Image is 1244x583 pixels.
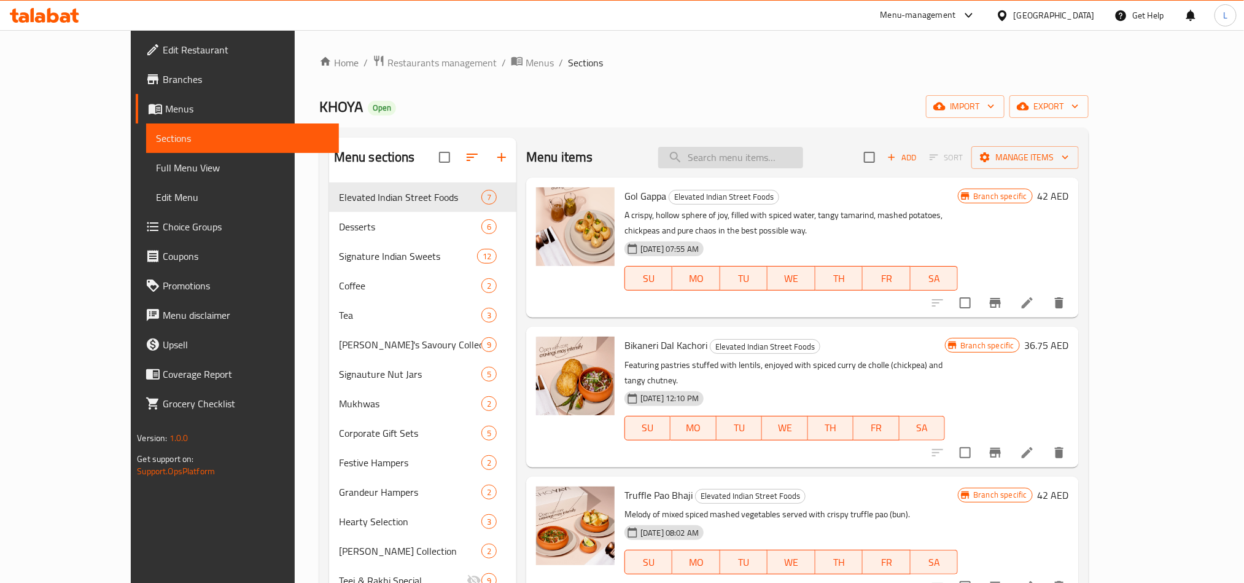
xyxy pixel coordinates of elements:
button: Add [882,148,922,167]
div: Grandeur Hampers2 [329,477,516,507]
div: Signature Indian Sweets [339,249,477,264]
div: Menu-management [881,8,956,23]
div: items [481,426,497,440]
span: 5 [482,369,496,380]
span: SU [630,270,667,288]
button: SA [900,416,946,440]
span: 12 [478,251,496,262]
span: MO [675,419,712,437]
button: SA [911,266,958,291]
span: Bikaneri Dal Kachori [624,336,707,354]
span: 2 [482,487,496,498]
button: TU [720,266,768,291]
span: Select section first [922,148,971,167]
span: TH [820,270,858,288]
a: Sections [146,123,338,153]
span: Desserts [339,219,481,234]
span: Sort sections [457,143,487,172]
span: Full Menu View [156,160,328,175]
div: Desserts6 [329,212,516,241]
span: Menu disclaimer [163,308,328,323]
span: Branch specific [968,489,1032,501]
button: TU [717,416,763,440]
div: items [481,278,497,293]
div: Khoya Khajoor Collection [339,544,481,558]
span: WE [767,419,803,437]
span: Menus [526,55,554,70]
span: Select to update [952,440,978,466]
input: search [658,147,803,168]
span: MO [677,554,715,571]
div: Elevated Indian Street Foods [669,190,779,205]
span: Elevated Indian Street Foods [669,190,779,204]
li: / [502,55,506,70]
h2: Menu sections [334,148,415,166]
div: items [481,219,497,234]
img: Gol Gappa [536,187,615,266]
button: TH [808,416,854,440]
span: Grandeur Hampers [339,485,481,499]
div: [PERSON_NAME]'s Savoury Collections9 [329,330,516,359]
span: Add item [882,148,922,167]
span: FR [858,419,895,437]
div: items [481,544,497,558]
div: Coffee [339,278,481,293]
span: Get support on: [137,451,193,467]
span: Signauture Nut Jars [339,367,481,381]
a: Coupons [136,241,338,271]
div: items [481,396,497,411]
p: A crispy, hollow sphere of joy, filled with spiced water, tangy tamarind, mashed potatoes, chickp... [624,208,958,238]
span: import [936,99,995,114]
span: Elevated Indian Street Foods [710,340,820,354]
a: Branches [136,65,338,94]
div: Elevated Indian Street Foods [339,190,481,205]
button: Branch-specific-item [981,438,1010,468]
span: TU [725,270,763,288]
a: Coverage Report [136,359,338,389]
button: TU [720,550,768,574]
button: SU [624,266,672,291]
li: / [559,55,563,70]
span: Festive Hampers [339,455,481,470]
div: Tea3 [329,300,516,330]
span: Sections [156,131,328,146]
button: MO [672,266,720,291]
a: Choice Groups [136,212,338,241]
span: TU [721,419,758,437]
span: Corporate Gift Sets [339,426,481,440]
div: items [481,455,497,470]
a: Home [319,55,359,70]
a: Promotions [136,271,338,300]
span: Choice Groups [163,219,328,234]
button: import [926,95,1005,118]
span: 9 [482,339,496,351]
nav: breadcrumb [319,55,1089,71]
a: Menus [136,94,338,123]
span: FR [868,554,906,571]
div: Elevated Indian Street Foods [695,489,806,504]
a: Edit Restaurant [136,35,338,65]
a: Restaurants management [373,55,497,71]
span: Truffle Pao Bhaji [624,486,693,504]
span: L [1223,9,1227,22]
div: [PERSON_NAME] Collection2 [329,536,516,566]
span: [DATE] 08:02 AM [636,527,704,539]
span: 7 [482,192,496,203]
a: Edit menu item [1020,295,1035,310]
span: Branch specific [968,190,1032,202]
span: Mukhwas [339,396,481,411]
span: [PERSON_NAME]'s Savoury Collections [339,337,481,352]
button: WE [762,416,808,440]
span: 2 [482,280,496,292]
span: Gol Gappa [624,187,666,205]
span: Elevated Indian Street Foods [696,489,805,503]
span: 2 [482,546,496,557]
button: export [1009,95,1089,118]
span: 2 [482,398,496,410]
li: / [363,55,368,70]
div: Corporate Gift Sets5 [329,418,516,448]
